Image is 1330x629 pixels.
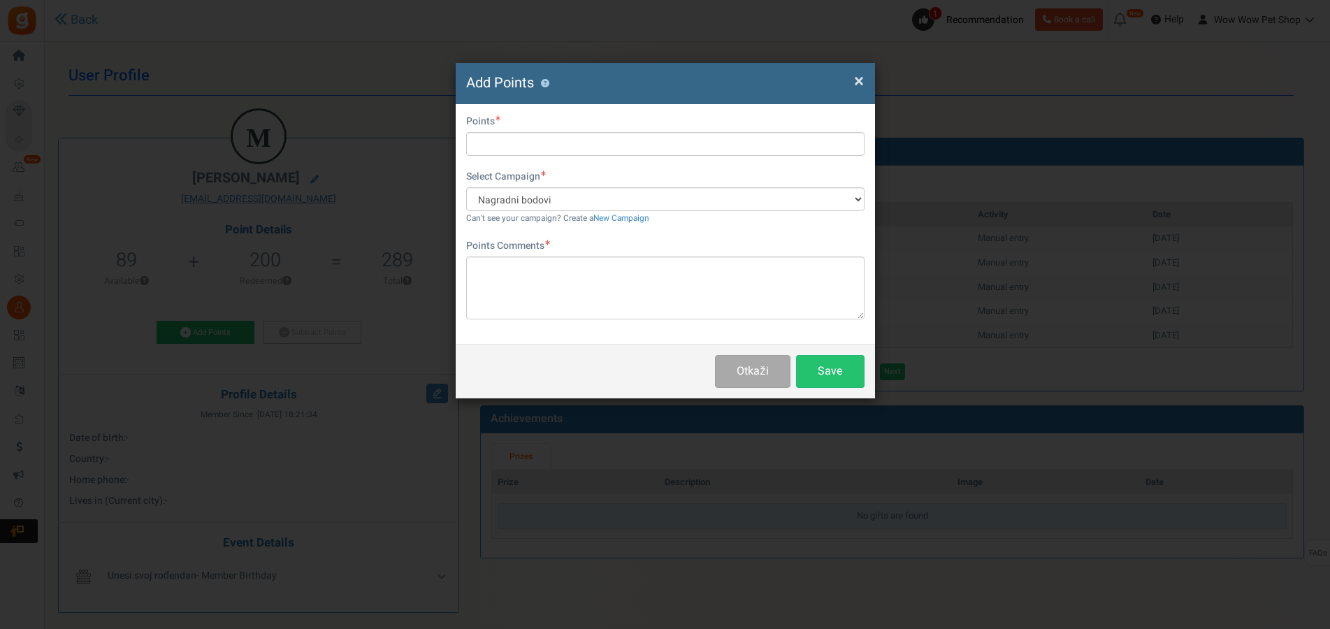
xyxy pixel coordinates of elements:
label: Select Campaign [466,170,546,184]
label: Points Comments [466,239,550,253]
button: Otkaži [715,355,790,388]
a: New Campaign [593,212,649,224]
label: Points [466,115,500,129]
small: Can't see your campaign? Create a [466,212,649,224]
span: × [854,68,864,94]
button: ? [541,79,550,88]
span: Add Points [466,73,534,93]
button: Open LiveChat chat widget [11,6,53,48]
button: Save [796,355,865,388]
